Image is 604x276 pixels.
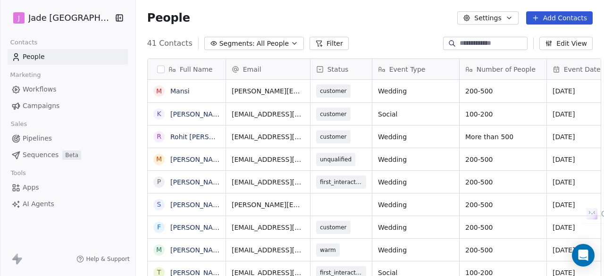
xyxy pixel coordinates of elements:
span: Contacts [6,35,42,50]
span: customer [320,223,347,232]
div: S [157,200,161,209]
span: Sales [7,117,31,131]
span: Wedding [378,200,453,209]
span: J [18,13,20,23]
div: Number of People [460,59,546,79]
span: Wedding [378,132,453,142]
div: Open Intercom Messenger [572,244,595,267]
span: Event Date [564,65,601,74]
span: Help & Support [86,255,129,263]
span: [EMAIL_ADDRESS][PERSON_NAME][DOMAIN_NAME] [232,109,304,119]
span: 200-500 [465,223,541,232]
div: Email [226,59,310,79]
span: Wedding [378,86,453,96]
a: [PERSON_NAME] [170,178,225,186]
a: [PERSON_NAME] [170,201,225,209]
span: 100-200 [465,109,541,119]
span: Beta [62,151,81,160]
span: 200-500 [465,245,541,255]
button: Settings [457,11,518,25]
span: [PERSON_NAME][EMAIL_ADDRESS][DOMAIN_NAME] [232,200,304,209]
span: Pipelines [23,134,52,143]
span: customer [320,132,347,142]
div: Status [310,59,372,79]
div: F [157,222,161,232]
div: P [157,177,160,187]
a: SequencesBeta [8,147,128,163]
a: Pipelines [8,131,128,146]
a: AI Agents [8,196,128,212]
div: M [156,154,162,164]
a: [PERSON_NAME] [170,246,225,254]
span: Tools [7,166,30,180]
div: Event Type [372,59,459,79]
a: Mansi [170,87,190,95]
span: Apps [23,183,39,192]
span: Event Type [389,65,426,74]
span: 200-500 [465,86,541,96]
span: Wedding [378,223,453,232]
a: [PERSON_NAME] [170,224,225,231]
a: Campaigns [8,98,128,114]
div: M [156,86,162,96]
span: 41 Contacts [147,38,193,49]
span: customer [320,86,347,96]
button: JJade [GEOGRAPHIC_DATA] [11,10,107,26]
button: Edit View [539,37,593,50]
span: Social [378,109,453,119]
span: [EMAIL_ADDRESS][DOMAIN_NAME] [232,155,304,164]
span: Email [243,65,261,74]
a: Help & Support [76,255,129,263]
span: Segments: [219,39,255,49]
span: customer [320,109,347,119]
a: Rohit [PERSON_NAME] [170,133,244,141]
span: Marketing [6,68,45,82]
div: M [156,245,162,255]
span: [EMAIL_ADDRESS][DOMAIN_NAME] [232,223,304,232]
div: K [157,109,161,119]
span: Jade [GEOGRAPHIC_DATA] [28,12,111,24]
a: People [8,49,128,65]
span: 200-500 [465,177,541,187]
span: unqualified [320,155,352,164]
span: Workflows [23,84,57,94]
span: Status [327,65,349,74]
a: [PERSON_NAME] [170,110,225,118]
div: R [157,132,161,142]
span: [EMAIL_ADDRESS][DOMAIN_NAME] [232,132,304,142]
span: Wedding [378,177,453,187]
a: Apps [8,180,128,195]
a: [PERSON_NAME] [170,156,225,163]
span: Campaigns [23,101,59,111]
span: warm [320,245,336,255]
button: Add Contacts [526,11,593,25]
span: AI Agents [23,199,54,209]
span: More than 500 [465,132,541,142]
span: 200-500 [465,200,541,209]
span: [EMAIL_ADDRESS][DOMAIN_NAME] [232,177,304,187]
span: Sequences [23,150,59,160]
div: Full Name [148,59,226,79]
span: Wedding [378,155,453,164]
span: [EMAIL_ADDRESS][DOMAIN_NAME] [232,245,304,255]
span: People [147,11,190,25]
button: Filter [310,37,349,50]
span: Full Name [180,65,213,74]
span: [PERSON_NAME][EMAIL_ADDRESS][DOMAIN_NAME] [232,86,304,96]
span: Number of People [477,65,536,74]
a: Workflows [8,82,128,97]
span: People [23,52,45,62]
span: Wedding [378,245,453,255]
span: first_interaction [320,177,362,187]
span: 200-500 [465,155,541,164]
span: All People [257,39,289,49]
